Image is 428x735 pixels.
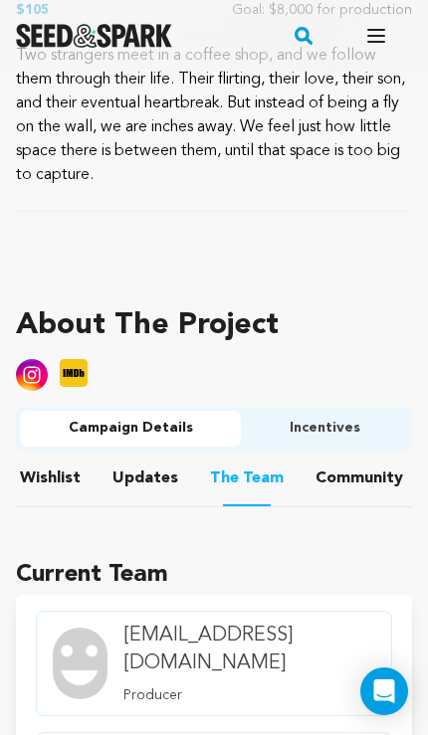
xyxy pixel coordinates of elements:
[16,24,172,48] img: Seed&Spark Logo Dark Mode
[210,466,239,490] span: The
[36,611,392,716] a: member.name Profile
[16,307,412,343] h1: About The Project
[53,628,107,699] img: Team Image
[241,411,408,447] button: Incentives
[360,667,408,715] div: Open Intercom Messenger
[60,359,88,387] img: Seed&Spark IMDB Icon
[210,466,284,490] span: Team
[316,466,403,490] span: Community
[16,359,48,391] img: Seed&Spark Instagram Icon
[20,466,81,490] span: Wishlist
[112,466,178,490] span: Updates
[123,622,375,677] h4: [EMAIL_ADDRESS][DOMAIN_NAME]
[20,411,241,447] button: Campaign Details
[16,24,172,48] a: Seed&Spark Homepage
[16,555,412,595] h1: Current Team
[123,685,375,705] p: Producer
[16,44,412,187] p: Two strangers meet in a coffee shop, and we follow them through their life. Their flirting, their...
